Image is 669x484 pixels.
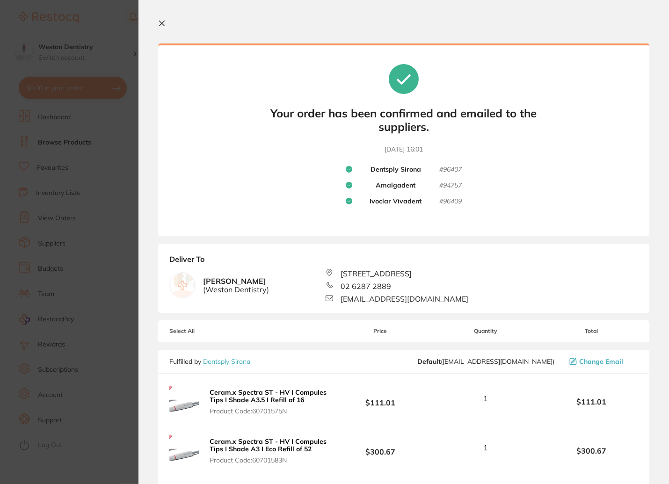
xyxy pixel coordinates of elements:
span: Product Code: 60701583N [210,456,331,464]
span: [EMAIL_ADDRESS][DOMAIN_NAME] [341,295,468,303]
b: $111.01 [545,397,638,406]
b: $111.01 [334,390,427,407]
img: MHNsenJ5YQ [169,383,199,413]
b: Your order has been confirmed and emailed to the suppliers. [263,107,544,134]
small: # 94757 [439,181,462,190]
img: NXRyajF6MQ [169,433,199,462]
b: Deliver To [169,255,638,269]
small: # 96407 [439,166,462,174]
span: Select All [169,328,263,334]
span: ( Weston Dentistry ) [203,285,269,294]
time: [DATE] 16:01 [385,145,423,154]
button: Ceram.x Spectra ST - HV I Compules Tips I Shade A3.5 I Refill of 16 Product Code:60701575N [207,388,334,415]
span: 02 6287 2889 [341,282,391,290]
span: [STREET_ADDRESS] [341,269,412,278]
a: Dentsply Sirona [203,357,250,366]
span: Total [545,328,638,334]
span: 1 [483,443,488,452]
span: 1 [483,394,488,403]
span: Quantity [427,328,545,334]
b: Default [417,357,441,366]
small: # 96409 [439,197,462,206]
b: Amalgadent [376,181,416,190]
img: empty.jpg [170,273,195,298]
b: $300.67 [334,439,427,456]
button: Change Email [567,357,638,366]
b: Dentsply Sirona [371,166,421,174]
b: [PERSON_NAME] [203,277,269,294]
button: Ceram.x Spectra ST - HV I Compules Tips I Shade A3 I Eco Refill of 52 Product Code:60701583N [207,437,334,464]
b: Ceram.x Spectra ST - HV I Compules Tips I Shade A3 I Eco Refill of 52 [210,437,327,453]
span: Price [334,328,427,334]
p: Fulfilled by [169,358,250,365]
span: Change Email [579,358,623,365]
b: Ceram.x Spectra ST - HV I Compules Tips I Shade A3.5 I Refill of 16 [210,388,327,404]
b: Ivoclar Vivadent [370,197,422,206]
b: $300.67 [545,447,638,455]
span: Product Code: 60701575N [210,407,331,415]
span: clientservices@dentsplysirona.com [417,358,554,365]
